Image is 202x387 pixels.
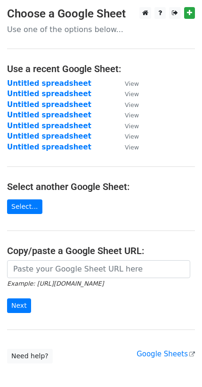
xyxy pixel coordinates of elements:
[7,7,195,21] h3: Choose a Google Sheet
[125,91,139,98] small: View
[125,144,139,151] small: View
[125,133,139,140] small: View
[7,349,53,363] a: Need help?
[125,123,139,130] small: View
[7,245,195,256] h4: Copy/paste a Google Sheet URL:
[115,143,139,151] a: View
[7,100,91,109] a: Untitled spreadsheet
[137,350,195,358] a: Google Sheets
[7,111,91,119] a: Untitled spreadsheet
[7,25,195,34] p: Use one of the options below...
[7,280,104,287] small: Example: [URL][DOMAIN_NAME]
[115,100,139,109] a: View
[7,122,91,130] a: Untitled spreadsheet
[7,298,31,313] input: Next
[115,122,139,130] a: View
[7,63,195,74] h4: Use a recent Google Sheet:
[7,132,91,140] a: Untitled spreadsheet
[7,181,195,192] h4: Select another Google Sheet:
[7,143,91,151] a: Untitled spreadsheet
[125,80,139,87] small: View
[7,260,190,278] input: Paste your Google Sheet URL here
[7,90,91,98] a: Untitled spreadsheet
[125,112,139,119] small: View
[125,101,139,108] small: View
[155,342,202,387] iframe: Chat Widget
[115,79,139,88] a: View
[115,132,139,140] a: View
[7,79,91,88] a: Untitled spreadsheet
[7,199,42,214] a: Select...
[115,90,139,98] a: View
[115,111,139,119] a: View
